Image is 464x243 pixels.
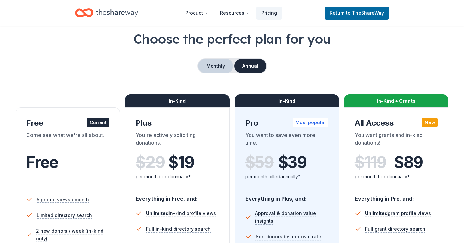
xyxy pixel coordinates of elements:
[37,211,92,219] span: Limited directory search
[146,225,211,233] span: Full in-kind directory search
[355,131,438,149] div: You want grants and in-kind donations!
[278,153,307,171] span: $ 39
[37,196,89,203] span: 5 profile views / month
[146,210,216,216] span: in-kind profile views
[394,153,423,171] span: $ 89
[245,118,328,128] div: Pro
[245,173,328,181] div: per month billed annually*
[344,94,448,107] div: In-Kind + Grants
[136,131,219,149] div: You're actively soliciting donations.
[365,210,431,216] span: grant profile views
[365,225,425,233] span: Full grant directory search
[36,227,109,243] span: 2 new donors / week (in-kind only)
[146,210,169,216] span: Unlimited
[168,153,194,171] span: $ 19
[198,59,233,73] button: Monthly
[355,189,438,203] div: Everything in Pro, and:
[245,189,328,203] div: Everything in Plus, and:
[293,118,328,127] div: Most popular
[16,30,448,48] h1: Choose the perfect plan for you
[256,7,282,20] a: Pricing
[256,233,321,241] span: Sort donors by approval rate
[355,173,438,181] div: per month billed annually*
[180,7,213,20] button: Product
[26,131,109,149] div: Come see what we're all about.
[346,10,384,16] span: to TheShareWay
[180,5,282,21] nav: Main
[125,94,229,107] div: In-Kind
[365,210,388,216] span: Unlimited
[26,118,109,128] div: Free
[136,189,219,203] div: Everything in Free, and:
[330,9,384,17] span: Return
[235,94,339,107] div: In-Kind
[234,59,266,73] button: Annual
[136,173,219,181] div: per month billed annually*
[75,5,138,21] a: Home
[255,209,328,225] span: Approval & donation value insights
[422,118,438,127] div: New
[245,131,328,149] div: You want to save even more time.
[87,118,109,127] div: Current
[26,153,58,172] span: Free
[136,118,219,128] div: Plus
[325,7,389,20] a: Returnto TheShareWay
[215,7,255,20] button: Resources
[355,118,438,128] div: All Access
